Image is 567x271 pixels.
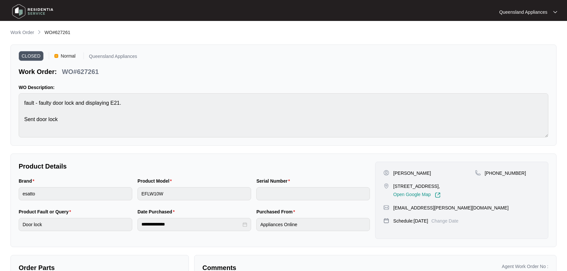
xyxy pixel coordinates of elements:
[137,178,174,184] label: Product Model
[19,84,548,91] p: WO Description:
[58,51,78,61] span: Normal
[19,218,132,231] input: Product Fault or Query
[393,205,508,211] p: [EMAIL_ADDRESS][PERSON_NAME][DOMAIN_NAME]
[62,67,99,76] p: WO#627261
[383,218,389,224] img: map-pin
[137,187,251,200] input: Product Model
[256,218,370,231] input: Purchased From
[383,183,389,189] img: map-pin
[19,178,37,184] label: Brand
[10,29,34,36] p: Work Order
[383,205,389,210] img: map-pin
[485,170,526,176] p: [PHONE_NUMBER]
[19,67,57,76] p: Work Order:
[19,51,44,61] span: CLOSED
[502,263,548,270] p: Agent Work Order No :
[54,54,58,58] img: Vercel Logo
[256,208,298,215] label: Purchased From
[19,208,74,215] label: Product Fault or Query
[9,29,35,36] a: Work Order
[19,187,132,200] input: Brand
[141,221,241,228] input: Date Purchased
[10,2,56,21] img: residentia service logo
[89,54,137,61] p: Queensland Appliances
[137,208,177,215] label: Date Purchased
[19,93,548,137] textarea: fault - faulty door lock and displaying E21. Sent door lock
[45,30,70,35] span: WO#627261
[431,218,459,224] p: Change Date
[19,162,370,171] p: Product Details
[499,9,547,15] p: Queensland Appliances
[475,170,481,176] img: map-pin
[256,178,292,184] label: Serial Number
[393,218,428,224] p: Schedule: [DATE]
[393,183,440,190] p: [STREET_ADDRESS],
[256,187,370,200] input: Serial Number
[393,170,431,176] p: [PERSON_NAME]
[383,170,389,176] img: user-pin
[393,192,440,198] a: Open Google Map
[435,192,441,198] img: Link-External
[37,29,42,35] img: chevron-right
[553,10,557,14] img: dropdown arrow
